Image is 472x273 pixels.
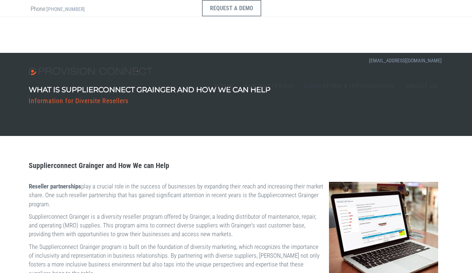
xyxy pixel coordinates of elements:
p: play a crucial role in the success of businesses by expanding their reach and increasing their ma... [29,182,444,208]
p: Supplierconnect Grainger is a diversity reseller program offered by Grainger, a leading distribut... [29,212,444,239]
img: Provision Connect [29,67,156,75]
a: Home [209,67,239,104]
strong: Reseller partnerships [29,183,81,190]
h3: Information for Diversite Resellers [29,97,270,105]
a: The Platform [239,67,299,104]
a: [PHONE_NUMBER] [47,6,85,12]
strong: Supplierconnect Grainger and How We can Help [29,161,169,170]
img: Supplierconnect Grainger [329,182,438,273]
a: About Us [400,67,444,104]
a: Education & Information [299,67,400,104]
